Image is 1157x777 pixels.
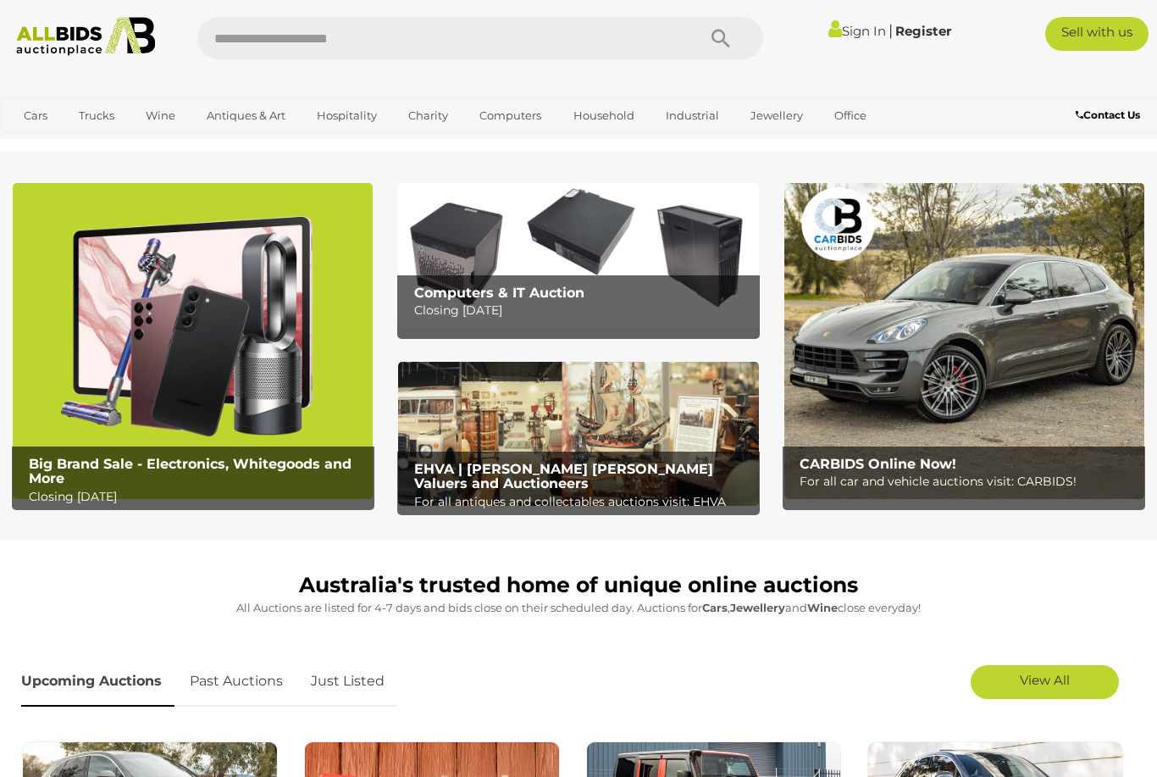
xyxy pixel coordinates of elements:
[562,102,645,130] a: Household
[8,17,163,56] img: Allbids.com.au
[784,183,1144,499] a: CARBIDS Online Now! CARBIDS Online Now! For all car and vehicle auctions visit: CARBIDS!
[13,183,373,499] a: Big Brand Sale - Electronics, Whitegoods and More Big Brand Sale - Electronics, Whitegoods and Mo...
[398,183,758,327] a: Computers & IT Auction Computers & IT Auction Closing [DATE]
[414,300,751,321] p: Closing [DATE]
[823,102,877,130] a: Office
[21,574,1136,597] h1: Australia's trusted home of unique online auctions
[828,23,886,39] a: Sign In
[1045,17,1149,51] a: Sell with us
[21,657,174,707] a: Upcoming Auctions
[807,601,838,614] strong: Wine
[800,471,1137,492] p: For all car and vehicle auctions visit: CARBIDS!
[1076,106,1144,125] a: Contact Us
[414,491,751,513] p: For all antiques and collectables auctions visit: EHVA
[468,102,552,130] a: Computers
[1020,672,1070,688] span: View All
[730,601,785,614] strong: Jewellery
[895,23,951,39] a: Register
[655,102,730,130] a: Industrial
[397,102,459,130] a: Charity
[784,183,1144,499] img: CARBIDS Online Now!
[889,21,893,40] span: |
[414,285,584,301] b: Computers & IT Auction
[29,486,366,508] p: Closing [DATE]
[739,102,814,130] a: Jewellery
[13,183,373,499] img: Big Brand Sale - Electronics, Whitegoods and More
[177,657,296,707] a: Past Auctions
[414,461,713,492] b: EHVA | [PERSON_NAME] [PERSON_NAME] Valuers and Auctioneers
[398,362,758,506] a: EHVA | Evans Hastings Valuers and Auctioneers EHVA | [PERSON_NAME] [PERSON_NAME] Valuers and Auct...
[68,102,125,130] a: Trucks
[398,362,758,506] img: EHVA | Evans Hastings Valuers and Auctioneers
[79,130,221,158] a: [GEOGRAPHIC_DATA]
[13,130,69,158] a: Sports
[13,102,58,130] a: Cars
[1076,108,1140,121] b: Contact Us
[971,665,1119,699] a: View All
[702,601,728,614] strong: Cars
[678,17,763,59] button: Search
[196,102,296,130] a: Antiques & Art
[298,657,397,707] a: Just Listed
[306,102,388,130] a: Hospitality
[135,102,186,130] a: Wine
[21,598,1136,618] p: All Auctions are listed for 4-7 days and bids close on their scheduled day. Auctions for , and cl...
[398,183,758,327] img: Computers & IT Auction
[800,456,956,472] b: CARBIDS Online Now!
[29,456,352,487] b: Big Brand Sale - Electronics, Whitegoods and More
